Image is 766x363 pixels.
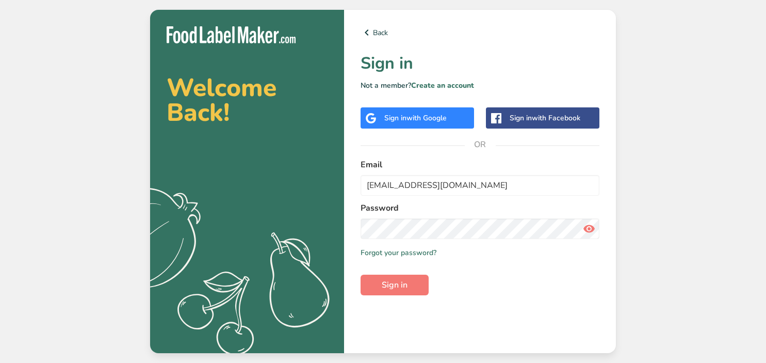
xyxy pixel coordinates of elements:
[167,75,328,125] h2: Welcome Back!
[361,159,599,171] label: Email
[361,202,599,214] label: Password
[382,279,408,291] span: Sign in
[361,247,436,258] a: Forgot your password?
[361,51,599,76] h1: Sign in
[532,113,580,123] span: with Facebook
[361,80,599,91] p: Not a member?
[361,175,599,196] input: Enter Your Email
[465,129,496,160] span: OR
[411,81,474,90] a: Create an account
[406,113,447,123] span: with Google
[361,26,599,39] a: Back
[510,113,580,123] div: Sign in
[361,275,429,295] button: Sign in
[167,26,296,43] img: Food Label Maker
[384,113,447,123] div: Sign in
